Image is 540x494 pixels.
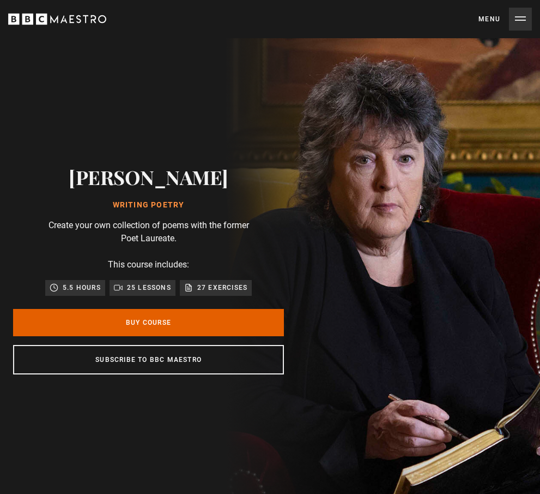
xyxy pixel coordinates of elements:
svg: BBC Maestro [8,11,106,27]
p: 5.5 hours [63,282,101,293]
h1: Writing Poetry [69,200,228,211]
a: Buy Course [13,309,284,336]
p: Create your own collection of poems with the former Poet Laureate. [40,219,258,245]
h2: [PERSON_NAME] [69,163,228,191]
p: 25 lessons [127,282,171,293]
p: This course includes: [108,258,189,271]
button: Toggle navigation [478,8,532,31]
p: 27 exercises [197,282,247,293]
a: Subscribe to BBC Maestro [13,345,284,374]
